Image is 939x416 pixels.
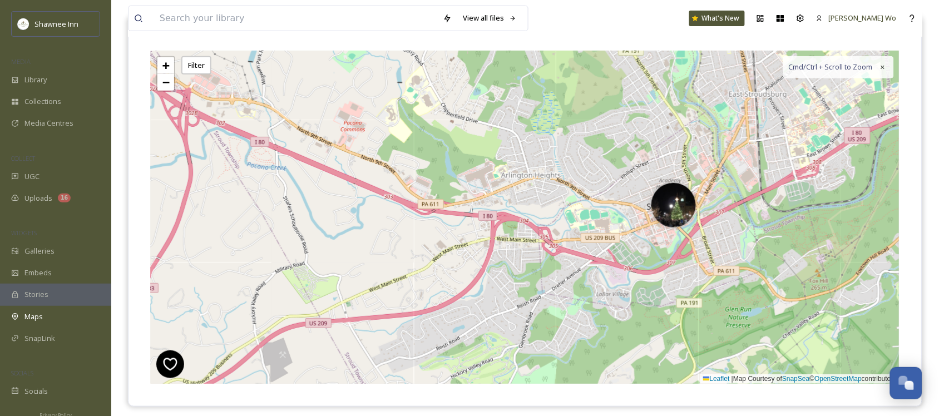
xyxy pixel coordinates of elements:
[11,229,37,237] span: WIDGETS
[24,246,55,256] span: Galleries
[24,171,39,182] span: UGC
[789,62,873,72] span: Cmd/Ctrl + Scroll to Zoom
[457,7,522,29] a: View all files
[24,118,73,128] span: Media Centres
[154,6,437,31] input: Search your library
[11,154,35,162] span: COLLECT
[11,57,31,66] span: MEDIA
[782,375,809,383] a: SnapSea
[24,193,52,204] span: Uploads
[810,7,902,29] a: [PERSON_NAME] Wo
[651,183,696,227] img: Marker
[24,311,43,322] span: Maps
[24,75,47,85] span: Library
[24,386,48,397] span: Socials
[11,369,33,377] span: SOCIALS
[34,19,78,29] span: Shawnee Inn
[700,374,900,384] div: Map Courtesy of © contributors
[58,194,71,202] div: 16
[24,96,61,107] span: Collections
[815,375,862,383] a: OpenStreetMap
[24,289,48,300] span: Stories
[157,74,174,91] a: Zoom out
[18,18,29,29] img: shawnee-300x300.jpg
[181,56,211,75] div: Filter
[162,58,170,72] span: +
[703,375,730,383] a: Leaflet
[890,367,922,399] button: Open Chat
[162,75,170,89] span: −
[157,57,174,74] a: Zoom in
[732,375,733,383] span: |
[24,268,52,278] span: Embeds
[689,11,745,26] a: What's New
[24,333,55,344] span: SnapLink
[829,13,897,23] span: [PERSON_NAME] Wo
